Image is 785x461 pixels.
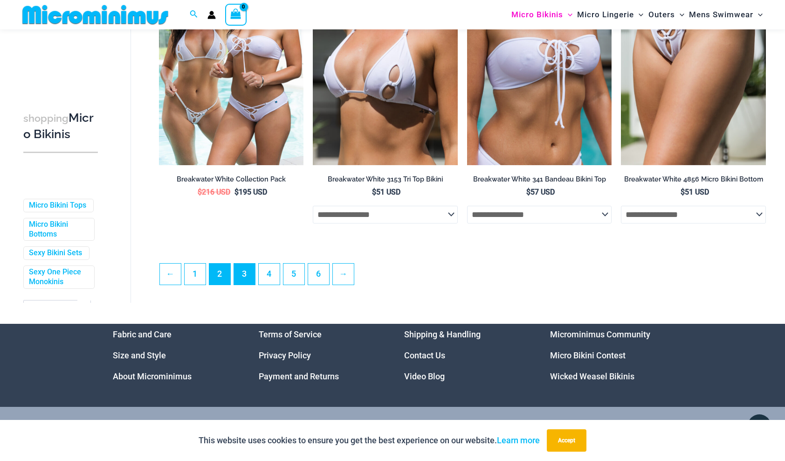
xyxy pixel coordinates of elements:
[404,324,527,387] aside: Footer Widget 3
[550,324,673,387] aside: Footer Widget 4
[621,175,766,187] a: Breakwater White 4856 Micro Bikini Bottom
[234,188,239,196] span: $
[681,188,709,196] bdi: 51 USD
[509,3,575,27] a: Micro BikinisMenu ToggleMenu Toggle
[689,3,753,27] span: Mens Swimwear
[259,371,339,381] a: Payment and Returns
[550,329,650,339] a: Microminimus Community
[259,264,280,285] a: Page 4
[24,300,90,330] span: - Shop Color
[159,175,304,184] h2: Breakwater White Collection Pack
[333,264,354,285] a: →
[259,350,311,360] a: Privacy Policy
[577,3,634,27] span: Micro Lingerie
[621,175,766,184] h2: Breakwater White 4856 Micro Bikini Bottom
[159,175,304,187] a: Breakwater White Collection Pack
[234,188,267,196] bdi: 195 USD
[313,175,458,187] a: Breakwater White 3153 Tri Top Bikini
[511,3,563,27] span: Micro Bikinis
[404,329,481,339] a: Shipping & Handling
[404,371,445,381] a: Video Blog
[113,324,235,387] nav: Menu
[753,3,763,27] span: Menu Toggle
[687,3,765,27] a: Mens SwimwearMenu ToggleMenu Toggle
[199,433,540,447] p: This website uses cookies to ensure you get the best experience on our website.
[113,350,166,360] a: Size and Style
[23,112,69,124] span: shopping
[259,324,381,387] aside: Footer Widget 2
[308,264,329,285] a: Page 6
[113,329,172,339] a: Fabric and Care
[550,324,673,387] nav: Menu
[467,175,612,184] h2: Breakwater White 341 Bandeau Bikini Top
[259,329,322,339] a: Terms of Service
[508,1,766,28] nav: Site Navigation
[23,110,98,142] h3: Micro Bikinis
[259,324,381,387] nav: Menu
[160,264,181,285] a: ←
[29,220,87,239] a: Micro Bikini Bottoms
[198,188,202,196] span: $
[113,324,235,387] aside: Footer Widget 1
[185,264,206,285] a: Page 1
[190,9,198,21] a: Search icon link
[29,201,86,210] a: Micro Bikini Tops
[313,175,458,184] h2: Breakwater White 3153 Tri Top Bikini
[23,300,91,331] span: - Shop Color
[19,4,172,25] img: MM SHOP LOGO FLAT
[209,264,230,285] span: Page 2
[29,248,82,258] a: Sexy Bikini Sets
[648,3,675,27] span: Outers
[198,188,230,196] bdi: 216 USD
[404,324,527,387] nav: Menu
[550,350,626,360] a: Micro Bikini Contest
[404,350,445,360] a: Contact Us
[207,11,216,19] a: Account icon link
[526,188,530,196] span: $
[159,263,766,290] nav: Product Pagination
[550,371,634,381] a: Wicked Weasel Bikinis
[675,3,684,27] span: Menu Toggle
[29,267,87,287] a: Sexy One Piece Monokinis
[225,4,247,25] a: View Shopping Cart, empty
[467,175,612,187] a: Breakwater White 341 Bandeau Bikini Top
[372,188,376,196] span: $
[646,3,687,27] a: OutersMenu ToggleMenu Toggle
[234,264,255,285] a: Page 3
[526,188,555,196] bdi: 57 USD
[681,188,685,196] span: $
[497,435,540,445] a: Learn more
[372,188,400,196] bdi: 51 USD
[563,3,572,27] span: Menu Toggle
[113,371,192,381] a: About Microminimus
[547,429,586,452] button: Accept
[575,3,646,27] a: Micro LingerieMenu ToggleMenu Toggle
[634,3,643,27] span: Menu Toggle
[283,264,304,285] a: Page 5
